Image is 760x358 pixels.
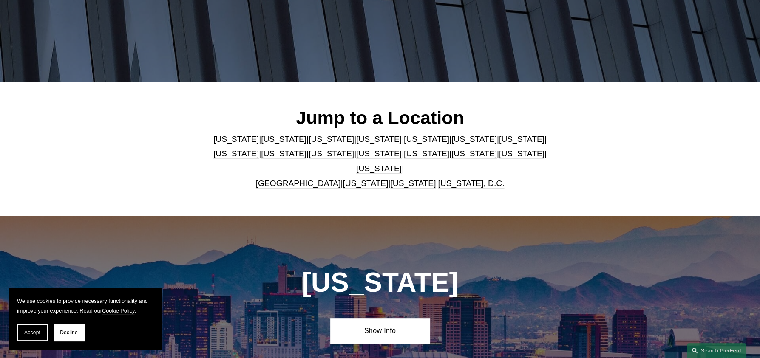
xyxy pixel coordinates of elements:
[54,324,84,341] button: Decline
[499,149,544,158] a: [US_STATE]
[9,288,162,350] section: Cookie banner
[356,149,402,158] a: [US_STATE]
[207,132,554,191] p: | | | | | | | | | | | | | | | | | |
[207,107,554,129] h2: Jump to a Location
[256,179,341,188] a: [GEOGRAPHIC_DATA]
[404,135,449,144] a: [US_STATE]
[24,330,40,335] span: Accept
[438,179,504,188] a: [US_STATE], D.C.
[309,149,354,158] a: [US_STATE]
[404,149,449,158] a: [US_STATE]
[17,296,153,316] p: We use cookies to provide necessary functionality and improve your experience. Read our .
[356,164,402,173] a: [US_STATE]
[451,149,497,158] a: [US_STATE]
[213,149,259,158] a: [US_STATE]
[261,135,306,144] a: [US_STATE]
[343,179,388,188] a: [US_STATE]
[356,135,402,144] a: [US_STATE]
[256,267,504,298] h1: [US_STATE]
[330,318,429,344] a: Show Info
[102,307,135,314] a: Cookie Policy
[451,135,497,144] a: [US_STATE]
[261,149,306,158] a: [US_STATE]
[687,343,746,358] a: Search this site
[17,324,48,341] button: Accept
[213,135,259,144] a: [US_STATE]
[60,330,78,335] span: Decline
[390,179,436,188] a: [US_STATE]
[309,135,354,144] a: [US_STATE]
[499,135,544,144] a: [US_STATE]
